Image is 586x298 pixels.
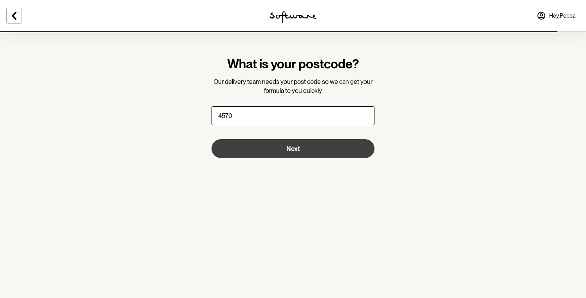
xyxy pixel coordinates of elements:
[227,56,359,71] h1: What is your postcode?
[286,145,300,153] span: Next
[213,78,373,94] span: Our delivery team needs your post code so we can get your formula to you quickly
[212,139,374,158] button: Next
[269,11,317,24] img: software logo
[549,13,577,19] span: Hey, Peppa !
[532,6,581,25] a: Hey,Peppa!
